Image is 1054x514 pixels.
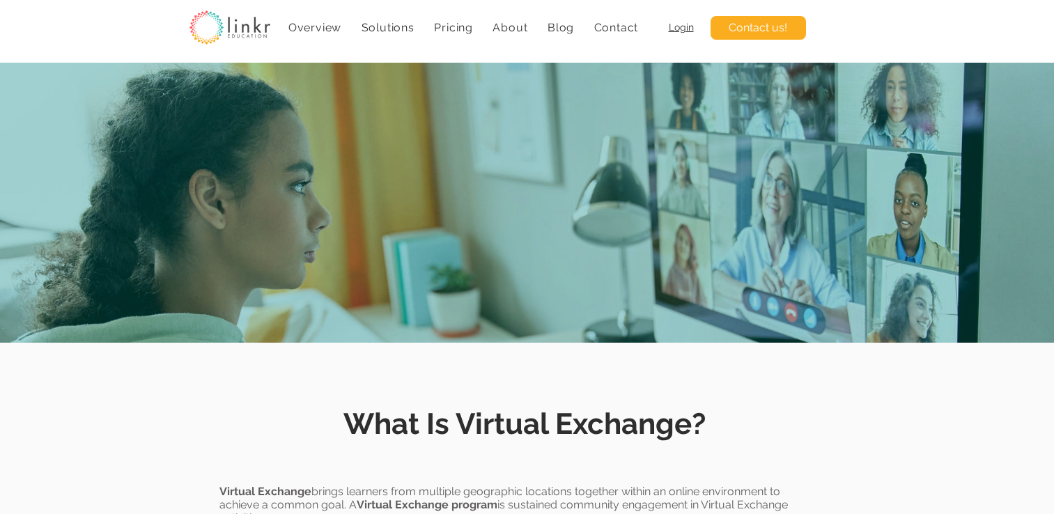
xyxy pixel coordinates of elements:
span: Virtual Exchange [219,485,311,498]
a: Blog [541,14,582,41]
span: What Is Virtual Exchange? [343,407,706,441]
span: Solutions [362,21,414,34]
span: Virtual Exchange program [357,498,497,511]
a: Pricing [427,14,480,41]
span: Overview [288,21,341,34]
span: About [493,21,527,34]
nav: Site [281,14,646,41]
a: Overview [281,14,349,41]
img: linkr_logo_transparentbg.png [189,10,270,45]
span: Blog [548,21,574,34]
span: Contact us! [729,20,787,36]
a: Contact [587,14,645,41]
a: Login [669,22,694,33]
span: Contact [594,21,639,34]
div: About [486,14,535,41]
span: Pricing [434,21,473,34]
a: Contact us! [711,16,806,40]
div: Solutions [354,14,421,41]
